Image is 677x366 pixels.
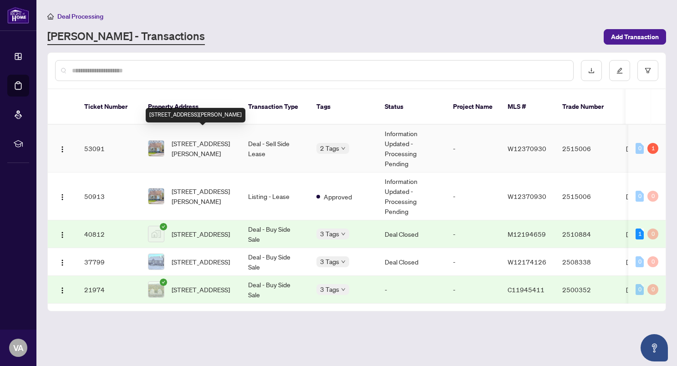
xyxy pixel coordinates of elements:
[555,220,619,248] td: 2510884
[320,143,339,153] span: 2 Tags
[341,259,346,264] span: down
[77,125,141,173] td: 53091
[377,248,446,276] td: Deal Closed
[508,230,546,238] span: M12194659
[508,144,546,152] span: W12370930
[148,141,164,156] img: thumbnail-img
[77,220,141,248] td: 40812
[588,67,595,74] span: download
[636,191,644,202] div: 0
[55,189,70,203] button: Logo
[647,143,658,154] div: 1
[581,60,602,81] button: download
[172,257,230,267] span: [STREET_ADDRESS]
[320,256,339,267] span: 3 Tags
[241,173,309,220] td: Listing - Lease
[7,7,29,24] img: logo
[47,13,54,20] span: home
[377,276,446,304] td: -
[508,285,545,294] span: C11945411
[377,173,446,220] td: Information Updated - Processing Pending
[609,60,630,81] button: edit
[341,146,346,151] span: down
[508,192,546,200] span: W12370930
[446,89,500,125] th: Project Name
[55,227,70,241] button: Logo
[55,282,70,297] button: Logo
[172,229,230,239] span: [STREET_ADDRESS]
[172,285,230,295] span: [STREET_ADDRESS]
[241,220,309,248] td: Deal - Buy Side Sale
[446,220,500,248] td: -
[636,143,644,154] div: 0
[241,248,309,276] td: Deal - Buy Side Sale
[645,67,651,74] span: filter
[55,254,70,269] button: Logo
[555,248,619,276] td: 2508338
[141,89,241,125] th: Property Address
[636,284,644,295] div: 0
[377,125,446,173] td: Information Updated - Processing Pending
[641,334,668,361] button: Open asap
[341,287,346,292] span: down
[59,287,66,294] img: Logo
[500,89,555,125] th: MLS #
[160,223,167,230] span: check-circle
[446,248,500,276] td: -
[446,173,500,220] td: -
[324,192,352,202] span: Approved
[636,256,644,267] div: 0
[555,89,619,125] th: Trade Number
[555,276,619,304] td: 2500352
[172,186,234,206] span: [STREET_ADDRESS][PERSON_NAME]
[377,89,446,125] th: Status
[77,248,141,276] td: 37799
[241,276,309,304] td: Deal - Buy Side Sale
[59,231,66,239] img: Logo
[148,282,164,297] img: thumbnail-img
[341,232,346,236] span: down
[637,60,658,81] button: filter
[57,12,103,20] span: Deal Processing
[55,141,70,156] button: Logo
[647,256,658,267] div: 0
[148,254,164,269] img: thumbnail-img
[59,259,66,266] img: Logo
[148,226,164,242] img: thumbnail-img
[446,276,500,304] td: -
[59,146,66,153] img: Logo
[604,29,666,45] button: Add Transaction
[555,125,619,173] td: 2515006
[611,30,659,44] span: Add Transaction
[446,125,500,173] td: -
[146,108,245,122] div: [STREET_ADDRESS][PERSON_NAME]
[172,138,234,158] span: [STREET_ADDRESS][PERSON_NAME]
[647,284,658,295] div: 0
[320,284,339,295] span: 3 Tags
[377,220,446,248] td: Deal Closed
[636,229,644,239] div: 1
[77,276,141,304] td: 21974
[309,89,377,125] th: Tags
[647,191,658,202] div: 0
[508,258,546,266] span: W12174126
[77,173,141,220] td: 50913
[241,89,309,125] th: Transaction Type
[160,279,167,286] span: check-circle
[47,29,205,45] a: [PERSON_NAME] - Transactions
[59,193,66,201] img: Logo
[616,67,623,74] span: edit
[320,229,339,239] span: 3 Tags
[77,89,141,125] th: Ticket Number
[555,173,619,220] td: 2515006
[148,188,164,204] img: thumbnail-img
[647,229,658,239] div: 0
[13,341,24,354] span: VA
[241,125,309,173] td: Deal - Sell Side Lease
